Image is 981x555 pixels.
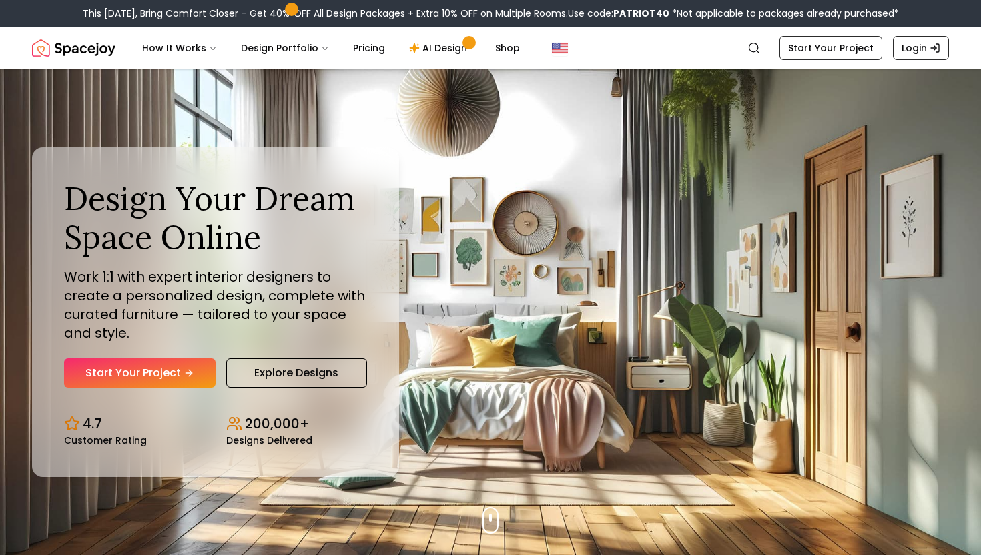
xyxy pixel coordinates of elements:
a: Login [893,36,949,60]
span: Use code: [568,7,669,20]
p: Work 1:1 with expert interior designers to create a personalized design, complete with curated fu... [64,267,367,342]
nav: Main [131,35,531,61]
b: PATRIOT40 [613,7,669,20]
img: United States [552,40,568,56]
button: How It Works [131,35,228,61]
a: AI Design [398,35,482,61]
div: Design stats [64,404,367,445]
nav: Global [32,27,949,69]
small: Customer Rating [64,436,147,445]
h1: Design Your Dream Space Online [64,179,367,256]
a: Shop [484,35,531,61]
small: Designs Delivered [226,436,312,445]
p: 200,000+ [245,414,309,433]
p: 4.7 [83,414,102,433]
a: Spacejoy [32,35,115,61]
a: Start Your Project [779,36,882,60]
a: Explore Designs [226,358,367,388]
button: Design Portfolio [230,35,340,61]
span: *Not applicable to packages already purchased* [669,7,899,20]
a: Start Your Project [64,358,216,388]
div: This [DATE], Bring Comfort Closer – Get 40% OFF All Design Packages + Extra 10% OFF on Multiple R... [83,7,899,20]
a: Pricing [342,35,396,61]
img: Spacejoy Logo [32,35,115,61]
